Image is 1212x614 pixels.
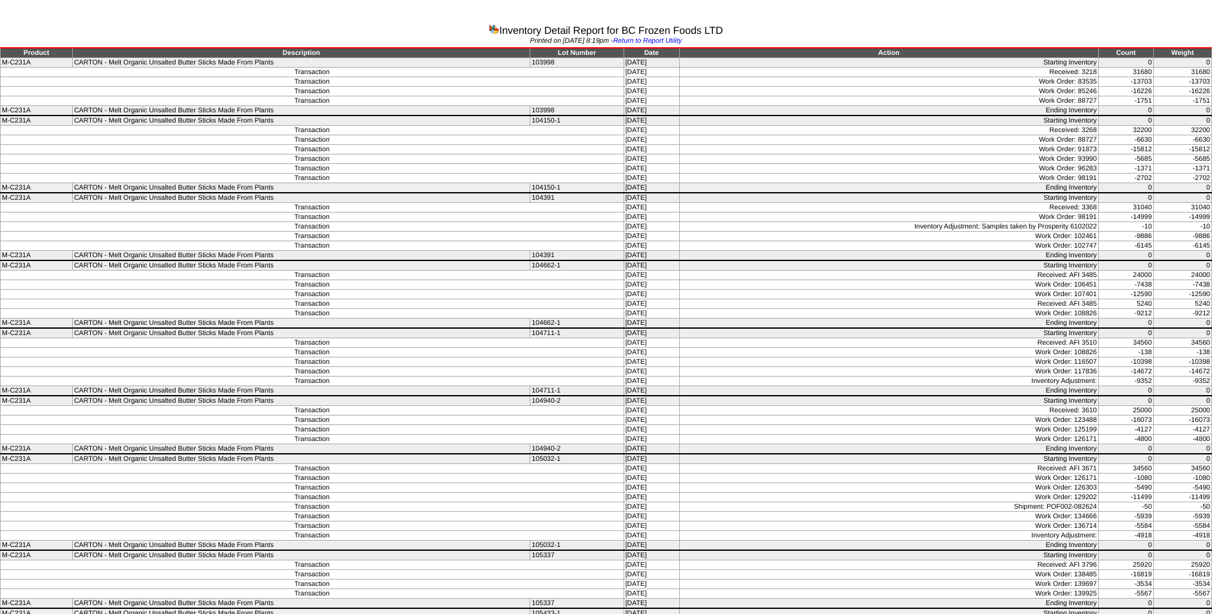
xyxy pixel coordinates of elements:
td: 34560 [1153,338,1211,348]
td: 0 [1153,396,1211,406]
td: -15812 [1098,145,1153,154]
td: -5584 [1098,521,1153,531]
td: -5584 [1153,521,1211,531]
td: Transaction [1,174,624,183]
td: Transaction [1,164,624,174]
a: Return to Report Utility [613,37,682,45]
td: -11499 [1153,493,1211,502]
td: [DATE] [624,299,679,309]
td: Inventory Adjustment: [679,531,1098,541]
td: -5685 [1153,154,1211,164]
td: Work Order: 88727 [679,135,1098,145]
td: Ending Inventory [679,444,1098,454]
td: [DATE] [624,232,679,241]
td: 104391 [530,251,624,261]
td: 34560 [1098,338,1153,348]
td: Work Order: 108826 [679,309,1098,318]
td: Action [679,48,1098,58]
td: Work Order: 98191 [679,213,1098,222]
td: [DATE] [624,444,679,454]
td: Received: AFI 3485 [679,299,1098,309]
td: [DATE] [624,406,679,416]
td: [DATE] [624,318,679,329]
td: Starting Inventory [679,396,1098,406]
td: -14999 [1153,213,1211,222]
td: [DATE] [624,493,679,502]
td: [DATE] [624,309,679,318]
td: Weight [1153,48,1211,58]
td: CARTON - Melt Organic Unsalted Butter Sticks Made From Plants [72,260,530,271]
td: Work Order: 96283 [679,164,1098,174]
td: Work Order: 116507 [679,357,1098,367]
td: CARTON - Melt Organic Unsalted Butter Sticks Made From Plants [72,58,530,68]
td: 0 [1153,116,1211,126]
td: -14672 [1098,367,1153,377]
td: -10 [1098,222,1153,232]
td: 0 [1098,444,1153,454]
td: [DATE] [624,550,679,560]
td: Transaction [1,299,624,309]
td: CARTON - Melt Organic Unsalted Butter Sticks Made From Plants [72,550,530,560]
td: 0 [1098,396,1153,406]
td: -7438 [1153,280,1211,290]
td: Work Order: 106451 [679,280,1098,290]
td: Received: 3268 [679,126,1098,135]
td: 0 [1098,183,1153,193]
td: Transaction [1,203,624,213]
td: 0 [1098,328,1153,338]
td: Work Order: 83535 [679,77,1098,87]
td: 104662-1 [530,318,624,329]
td: M-C231A [1,550,73,560]
td: 0 [1153,260,1211,271]
td: [DATE] [624,96,679,106]
td: 0 [1098,550,1153,560]
td: CARTON - Melt Organic Unsalted Butter Sticks Made From Plants [72,106,530,116]
td: -5490 [1098,483,1153,493]
td: -16226 [1098,87,1153,96]
td: M-C231A [1,251,73,261]
td: Transaction [1,280,624,290]
td: [DATE] [624,145,679,154]
td: 0 [1153,454,1211,464]
td: -4800 [1098,435,1153,444]
td: Work Order: 126171 [679,474,1098,483]
td: 104150-1 [530,183,624,193]
td: 105337 [530,550,624,560]
td: Transaction [1,377,624,386]
td: 24000 [1153,271,1211,280]
td: 0 [1153,386,1211,396]
td: 103998 [530,106,624,116]
td: [DATE] [624,367,679,377]
td: Transaction [1,145,624,154]
td: CARTON - Melt Organic Unsalted Butter Sticks Made From Plants [72,328,530,338]
td: CARTON - Melt Organic Unsalted Butter Sticks Made From Plants [72,444,530,454]
td: Work Order: 98191 [679,174,1098,183]
td: [DATE] [624,454,679,464]
td: CARTON - Melt Organic Unsalted Butter Sticks Made From Plants [72,541,530,551]
td: 0 [1153,328,1211,338]
td: Transaction [1,290,624,299]
td: [DATE] [624,521,679,531]
td: -9212 [1098,309,1153,318]
td: [DATE] [624,213,679,222]
td: M-C231A [1,541,73,551]
td: [DATE] [624,193,679,203]
td: Transaction [1,357,624,367]
td: Work Order: 102747 [679,241,1098,251]
td: 5240 [1098,299,1153,309]
td: 104940-2 [530,396,624,406]
td: -4918 [1153,531,1211,541]
td: Transaction [1,425,624,435]
td: Transaction [1,309,624,318]
td: 32200 [1098,126,1153,135]
td: M-C231A [1,193,73,203]
td: 0 [1153,550,1211,560]
td: [DATE] [624,174,679,183]
td: -6630 [1153,135,1211,145]
td: Work Order: 91873 [679,145,1098,154]
td: Work Order: 117836 [679,367,1098,377]
td: 0 [1153,251,1211,261]
td: Transaction [1,77,624,87]
td: 104711-1 [530,386,624,396]
td: -16073 [1153,416,1211,425]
